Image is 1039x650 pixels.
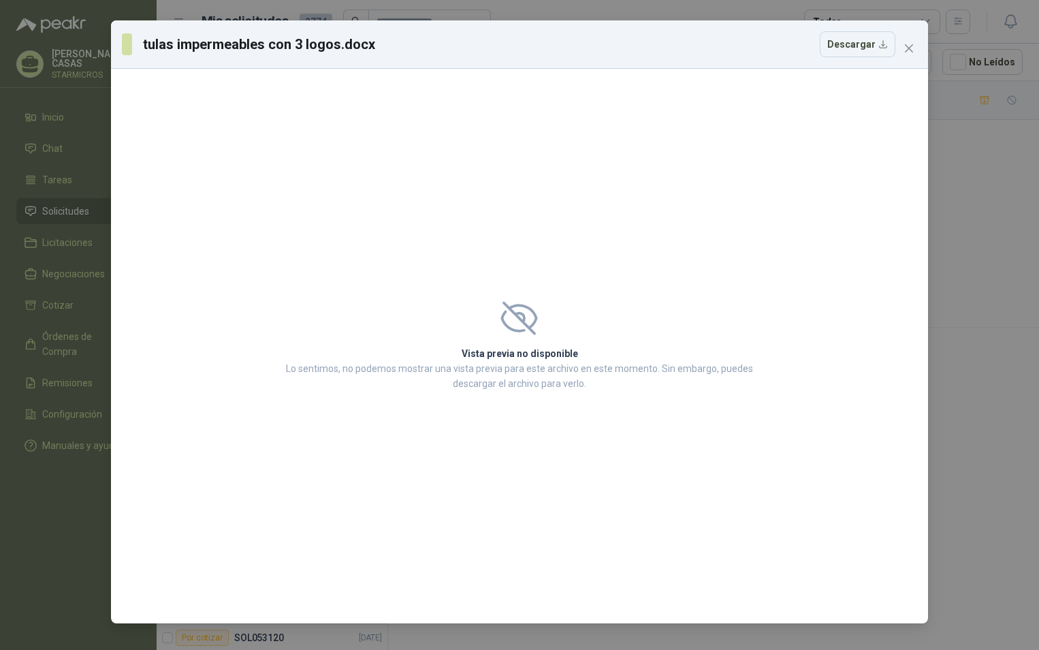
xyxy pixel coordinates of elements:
[904,43,914,54] span: close
[143,34,376,55] h3: tulas impermeables con 3 logos.docx
[820,31,895,57] button: Descargar
[282,361,757,391] p: Lo sentimos, no podemos mostrar una vista previa para este archivo en este momento. Sin embargo, ...
[282,346,757,361] h2: Vista previa no disponible
[898,37,920,59] button: Close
